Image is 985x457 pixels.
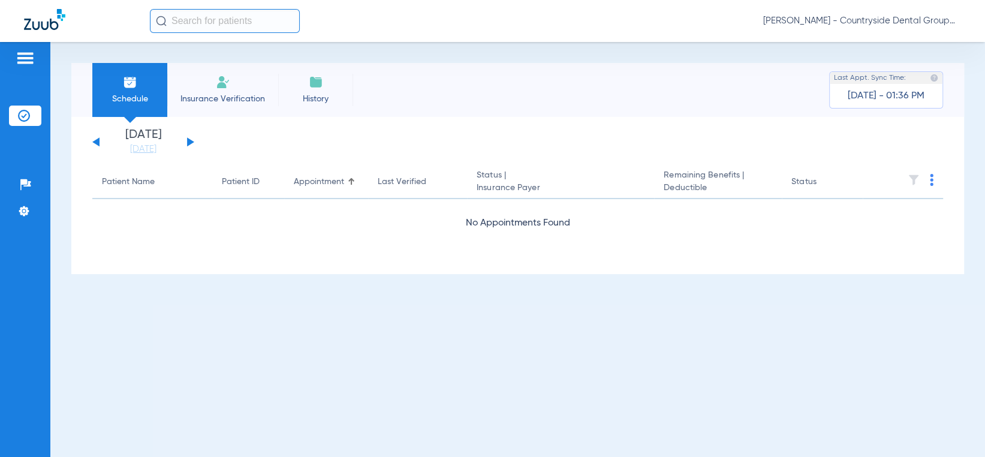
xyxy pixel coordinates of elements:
[930,74,938,82] img: last sync help info
[222,176,275,188] div: Patient ID
[216,75,230,89] img: Manual Insurance Verification
[101,93,158,105] span: Schedule
[378,176,457,188] div: Last Verified
[294,176,344,188] div: Appointment
[123,75,137,89] img: Schedule
[102,176,155,188] div: Patient Name
[467,166,654,199] th: Status |
[294,176,359,188] div: Appointment
[16,51,35,65] img: hamburger-icon
[156,16,167,26] img: Search Icon
[664,182,772,194] span: Deductible
[107,143,179,155] a: [DATE]
[102,176,203,188] div: Patient Name
[782,166,863,199] th: Status
[107,129,179,155] li: [DATE]
[378,176,426,188] div: Last Verified
[763,15,961,27] span: [PERSON_NAME] - Countryside Dental Group
[930,174,933,186] img: group-dot-blue.svg
[908,174,920,186] img: filter.svg
[848,90,924,102] span: [DATE] - 01:36 PM
[222,176,260,188] div: Patient ID
[287,93,344,105] span: History
[24,9,65,30] img: Zuub Logo
[92,216,943,231] div: No Appointments Found
[150,9,300,33] input: Search for patients
[309,75,323,89] img: History
[176,93,269,105] span: Insurance Verification
[654,166,782,199] th: Remaining Benefits |
[834,72,906,84] span: Last Appt. Sync Time:
[477,182,644,194] span: Insurance Payer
